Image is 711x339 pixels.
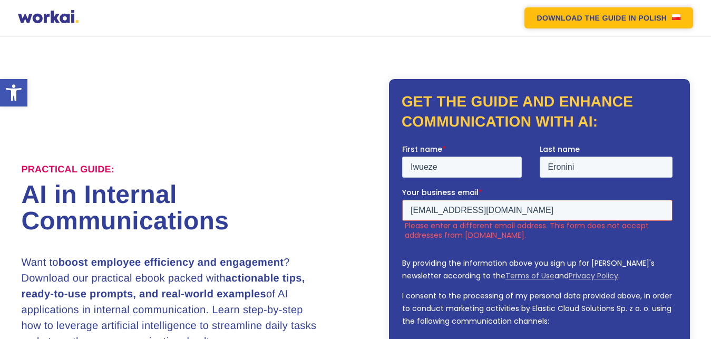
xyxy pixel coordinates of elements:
strong: boost employee efficiency and engagement [59,257,284,268]
h1: AI in Internal Communications [21,182,355,235]
a: DOWNLOAD THE GUIDEIN POLISHUS flag [524,7,694,28]
em: DOWNLOAD THE GUIDE [537,14,627,22]
label: Practical Guide: [21,164,114,176]
h2: Get the guide and enhance communication with AI: [402,92,677,132]
img: US flag [672,14,680,20]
